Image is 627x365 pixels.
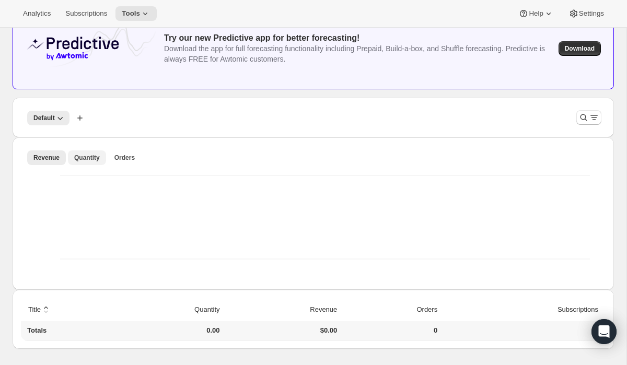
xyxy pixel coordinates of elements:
[512,6,560,21] button: Help
[591,319,617,344] div: Open Intercom Messenger
[565,44,595,53] span: Download
[164,33,359,42] span: Try our new Predictive app for better forecasting!
[59,6,113,21] button: Subscriptions
[33,154,60,162] span: Revenue
[74,154,100,162] span: Quantity
[529,9,543,18] span: Help
[440,321,606,340] td: 0
[298,300,339,320] button: Revenue
[122,9,140,18] span: Tools
[21,321,110,340] th: Totals
[72,111,88,125] button: Create new view
[27,150,66,165] button: Revenue
[114,154,135,162] span: Orders
[17,6,57,21] button: Analytics
[182,300,221,320] button: Quantity
[23,9,51,18] span: Analytics
[579,9,604,18] span: Settings
[33,114,55,122] span: Default
[21,169,606,281] div: Revenue
[110,321,223,340] td: 0.00
[562,6,610,21] button: Settings
[559,41,601,56] button: Download
[164,43,550,64] div: Download the app for full forecasting functionality including Prepaid, Build-a-box, and Shuffle f...
[115,6,157,21] button: Tools
[545,300,600,320] button: Subscriptions
[404,300,439,320] button: Orders
[65,9,107,18] span: Subscriptions
[576,110,601,125] button: Filter products
[223,321,341,340] td: $0.00
[340,321,440,340] td: 0
[27,300,53,320] button: sort descending byTitle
